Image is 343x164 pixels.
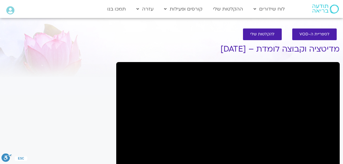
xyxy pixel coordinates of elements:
a: להקלטות שלי [243,28,282,40]
h1: מדיטציה וקבוצה לומדת – [DATE] [116,45,340,54]
a: תמכו בנו [104,3,129,15]
span: להקלטות שלי [250,32,275,37]
span: לספריית ה-VOD [299,32,329,37]
a: קורסים ופעילות [161,3,205,15]
a: לוח שידורים [250,3,288,15]
a: ההקלטות שלי [210,3,246,15]
img: תודעה בריאה [312,4,339,13]
a: עזרה [133,3,156,15]
a: לספריית ה-VOD [292,28,337,40]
